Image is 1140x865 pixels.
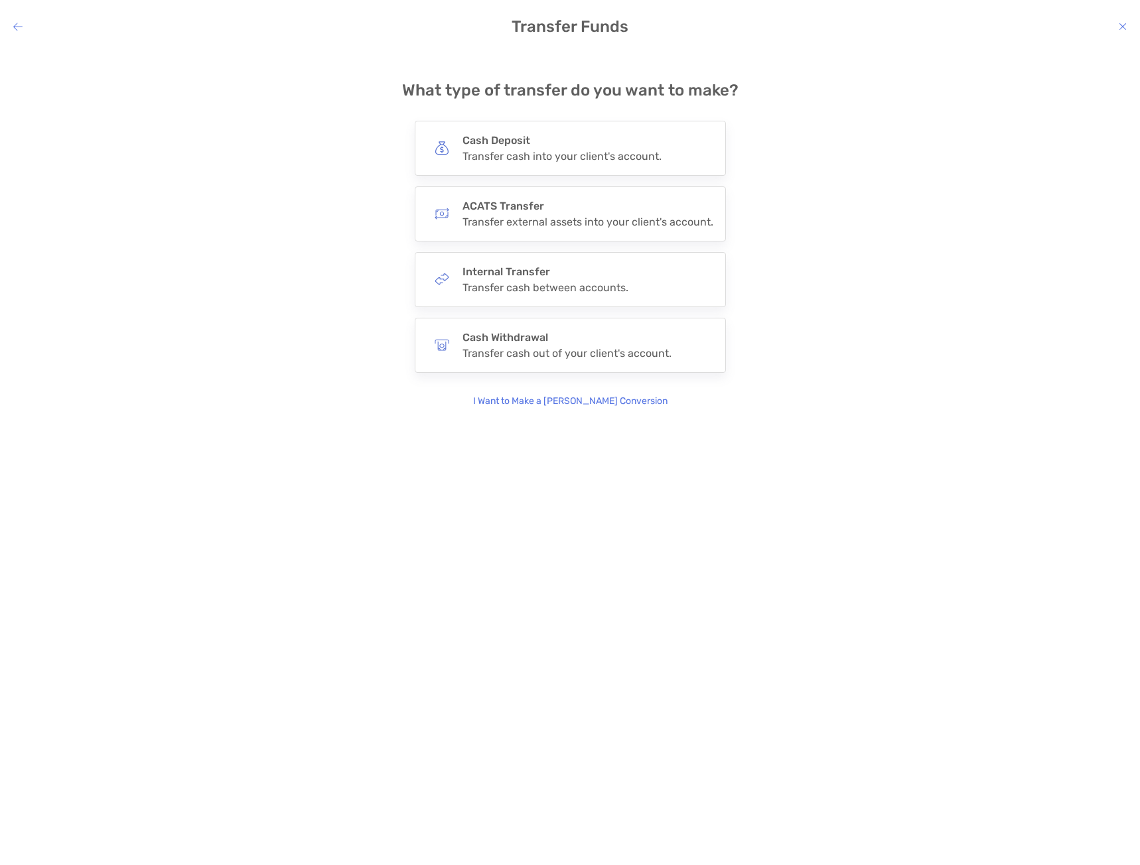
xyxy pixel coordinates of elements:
[463,331,672,344] h4: Cash Withdrawal
[463,200,713,212] h4: ACATS Transfer
[435,338,449,352] img: button icon
[463,150,662,163] div: Transfer cash into your client's account.
[463,134,662,147] h4: Cash Deposit
[402,81,739,100] h4: What type of transfer do you want to make?
[435,206,449,221] img: button icon
[463,216,713,228] div: Transfer external assets into your client's account.
[473,394,668,409] p: I Want to Make a [PERSON_NAME] Conversion
[463,347,672,360] div: Transfer cash out of your client's account.
[435,272,449,287] img: button icon
[435,141,449,155] img: button icon
[463,265,628,278] h4: Internal Transfer
[463,281,628,294] div: Transfer cash between accounts.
